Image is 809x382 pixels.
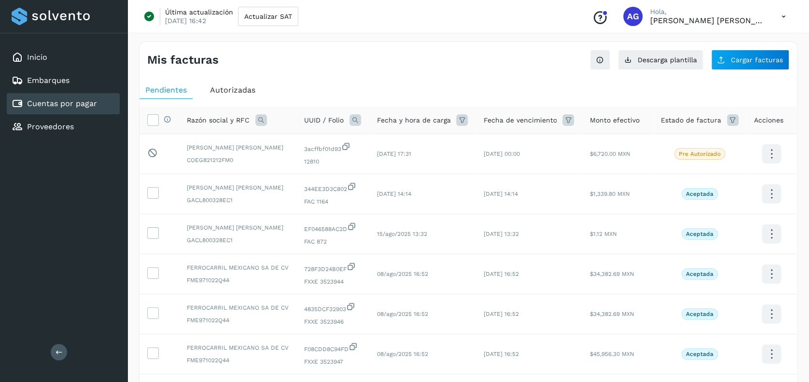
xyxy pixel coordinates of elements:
span: FAC 872 [304,237,361,246]
a: Proveedores [27,122,74,131]
span: [PERSON_NAME] [PERSON_NAME] [187,143,289,152]
p: Aceptada [686,351,713,357]
p: Abigail Gonzalez Leon [650,16,766,25]
span: $1,339.80 MXN [590,191,630,197]
span: [DATE] 13:32 [483,231,518,237]
button: Cargar facturas [711,50,789,70]
div: Proveedores [7,116,120,137]
p: Aceptada [686,231,713,237]
span: 12810 [304,157,361,166]
span: 08/ago/2025 16:52 [377,271,428,277]
a: Embarques [27,76,70,85]
span: Pendientes [145,85,187,95]
button: Actualizar SAT [238,7,298,26]
span: 15/ago/2025 13:32 [377,231,427,237]
span: GACL800328EC1 [187,196,289,205]
p: Hola, [650,8,766,16]
span: 344EE3D3C802 [304,182,361,193]
span: 4835DCF32903 [304,302,361,314]
span: [DATE] 16:52 [483,311,518,317]
p: Última actualización [165,8,233,16]
div: Inicio [7,47,120,68]
span: 08/ago/2025 16:52 [377,351,428,357]
span: [DATE] 17:31 [377,150,411,157]
span: Fecha y hora de carga [377,115,450,125]
span: FME971022Q44 [187,276,289,285]
span: Acciones [754,115,783,125]
span: $45,956.30 MXN [590,351,634,357]
span: Estado de factura [661,115,721,125]
div: Embarques [7,70,120,91]
span: $1.12 MXN [590,231,617,237]
span: FME971022Q44 [187,356,289,365]
span: [DATE] 14:14 [377,191,411,197]
h4: Mis facturas [147,53,219,67]
span: [PERSON_NAME] [PERSON_NAME] [187,183,289,192]
button: Descarga plantilla [618,50,703,70]
span: FXXE 3523947 [304,357,361,366]
span: 728F3D24B0EF [304,262,361,273]
a: Cuentas por pagar [27,99,97,108]
a: Inicio [27,53,47,62]
span: UUID / Folio [304,115,344,125]
span: FME971022Q44 [187,316,289,325]
span: 3acffbf01d93 [304,142,361,153]
span: [PERSON_NAME] [PERSON_NAME] [187,223,289,232]
p: Aceptada [686,271,713,277]
p: Aceptada [686,311,713,317]
span: $6,720.00 MXN [590,150,630,157]
span: [DATE] 14:14 [483,191,517,197]
span: Monto efectivo [590,115,640,125]
span: [DATE] 16:52 [483,351,518,357]
span: FXXE 3523946 [304,317,361,326]
span: 08/ago/2025 16:52 [377,311,428,317]
p: Pre Autorizado [679,150,721,157]
span: $34,382.69 MXN [590,311,634,317]
span: Fecha de vencimiento [483,115,557,125]
span: COEG821212FM0 [187,156,289,164]
span: Razón social y RFC [187,115,250,125]
span: [DATE] 16:52 [483,271,518,277]
span: Descarga plantilla [638,56,697,63]
span: FERROCARRIL MEXICANO SA DE CV [187,263,289,272]
p: Aceptada [686,191,713,197]
span: Cargar facturas [731,56,783,63]
span: GACL800328EC1 [187,236,289,245]
span: FXXE 3523944 [304,277,361,286]
span: FAC 1164 [304,197,361,206]
p: [DATE] 16:42 [165,16,206,25]
span: EF046588AC2D [304,222,361,233]
div: Cuentas por pagar [7,93,120,114]
span: Autorizadas [210,85,255,95]
span: FERROCARRIL MEXICANO SA DE CV [187,303,289,312]
span: [DATE] 00:00 [483,150,519,157]
span: F08CDD8C94FD [304,342,361,354]
span: $34,382.69 MXN [590,271,634,277]
span: Actualizar SAT [244,13,292,20]
span: FERROCARRIL MEXICANO SA DE CV [187,343,289,352]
